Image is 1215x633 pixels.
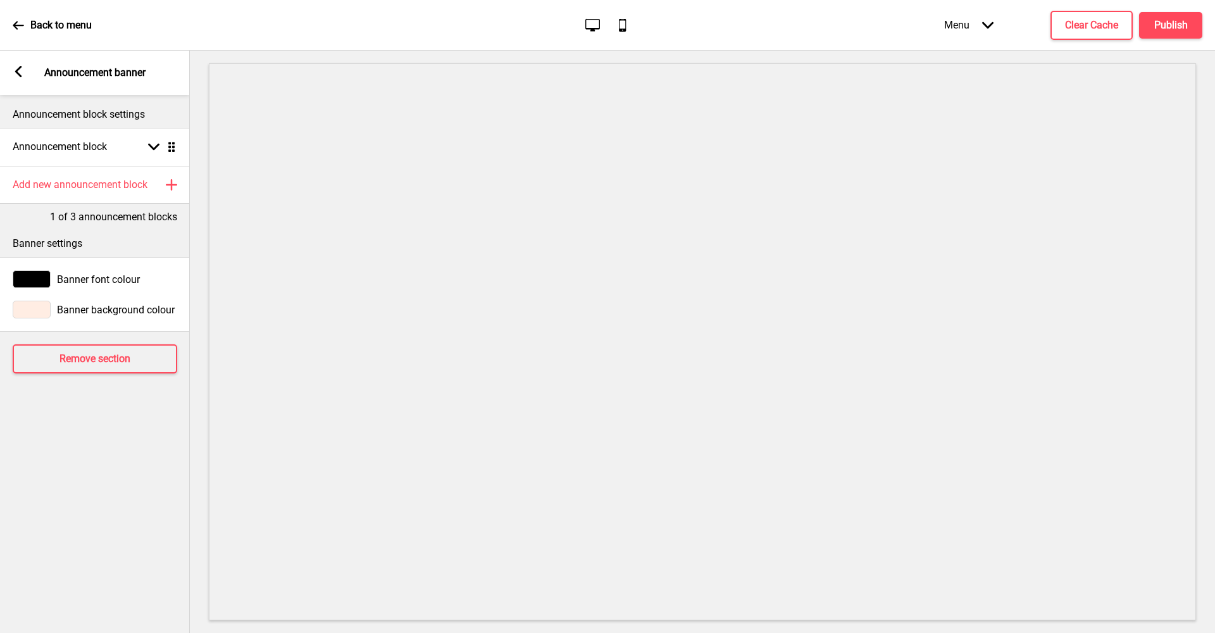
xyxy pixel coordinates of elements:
button: Clear Cache [1050,11,1133,40]
h4: Publish [1154,18,1188,32]
div: Menu [931,6,1006,44]
a: Back to menu [13,8,92,42]
div: Banner background colour [13,301,177,318]
p: Announcement block settings [13,108,177,122]
span: Banner font colour [57,273,140,285]
button: Publish [1139,12,1202,39]
p: 1 of 3 announcement blocks [50,210,177,224]
h4: Clear Cache [1065,18,1118,32]
span: Banner background colour [57,304,175,316]
h4: Add new announcement block [13,178,147,192]
div: Banner font colour [13,270,177,288]
p: Announcement banner [44,66,146,80]
p: Back to menu [30,18,92,32]
h4: Remove section [59,352,130,366]
h4: Announcement block [13,140,107,154]
button: Remove section [13,344,177,373]
p: Banner settings [13,237,177,251]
